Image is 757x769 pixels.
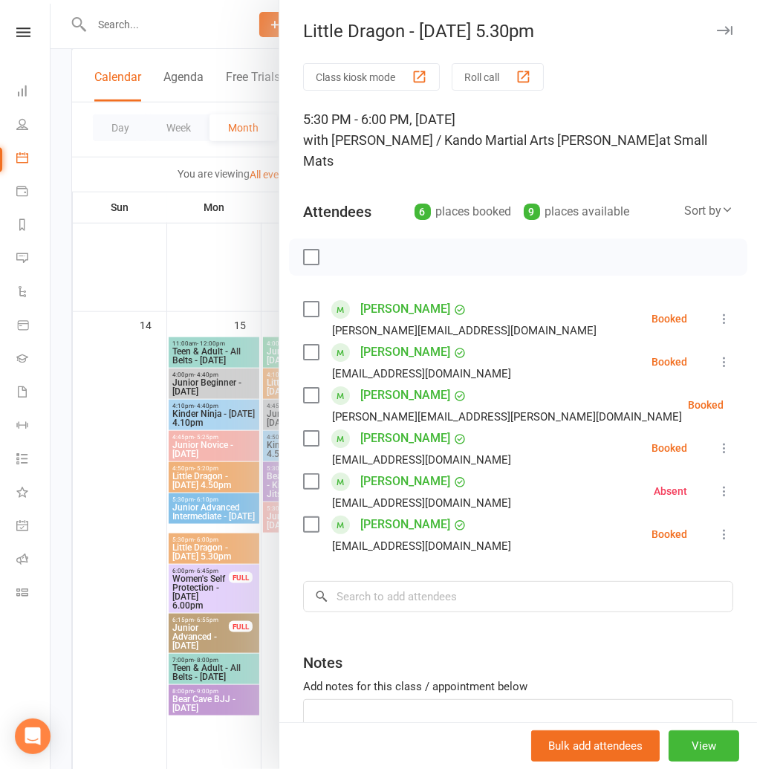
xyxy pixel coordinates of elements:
[16,76,50,109] a: Dashboard
[332,321,597,340] div: [PERSON_NAME][EMAIL_ADDRESS][DOMAIN_NAME]
[452,63,544,91] button: Roll call
[360,426,450,450] a: [PERSON_NAME]
[303,581,733,612] input: Search to add attendees
[16,577,50,611] a: Class kiosk mode
[360,383,450,407] a: [PERSON_NAME]
[16,544,50,577] a: Roll call kiosk mode
[279,21,757,42] div: Little Dragon - [DATE] 5.30pm
[332,450,511,470] div: [EMAIL_ADDRESS][DOMAIN_NAME]
[531,730,660,762] button: Bulk add attendees
[16,477,50,510] a: What's New
[360,297,450,321] a: [PERSON_NAME]
[332,407,682,426] div: [PERSON_NAME][EMAIL_ADDRESS][PERSON_NAME][DOMAIN_NAME]
[303,678,733,695] div: Add notes for this class / appointment below
[652,529,687,539] div: Booked
[415,201,512,222] div: places booked
[652,357,687,367] div: Booked
[360,513,450,536] a: [PERSON_NAME]
[332,536,511,556] div: [EMAIL_ADDRESS][DOMAIN_NAME]
[303,132,659,148] span: with [PERSON_NAME] / Kando Martial Arts [PERSON_NAME]
[16,210,50,243] a: Reports
[360,470,450,493] a: [PERSON_NAME]
[688,400,724,410] div: Booked
[303,201,371,222] div: Attendees
[16,176,50,210] a: Payments
[16,143,50,176] a: Calendar
[669,730,739,762] button: View
[652,314,687,324] div: Booked
[303,652,342,673] div: Notes
[654,486,687,496] div: Absent
[652,443,687,453] div: Booked
[684,201,733,221] div: Sort by
[303,63,440,91] button: Class kiosk mode
[524,204,540,220] div: 9
[332,493,511,513] div: [EMAIL_ADDRESS][DOMAIN_NAME]
[332,364,511,383] div: [EMAIL_ADDRESS][DOMAIN_NAME]
[415,204,431,220] div: 6
[16,510,50,544] a: General attendance kiosk mode
[15,718,51,754] div: Open Intercom Messenger
[16,310,50,343] a: Product Sales
[303,109,733,172] div: 5:30 PM - 6:00 PM, [DATE]
[360,340,450,364] a: [PERSON_NAME]
[16,109,50,143] a: People
[524,201,630,222] div: places available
